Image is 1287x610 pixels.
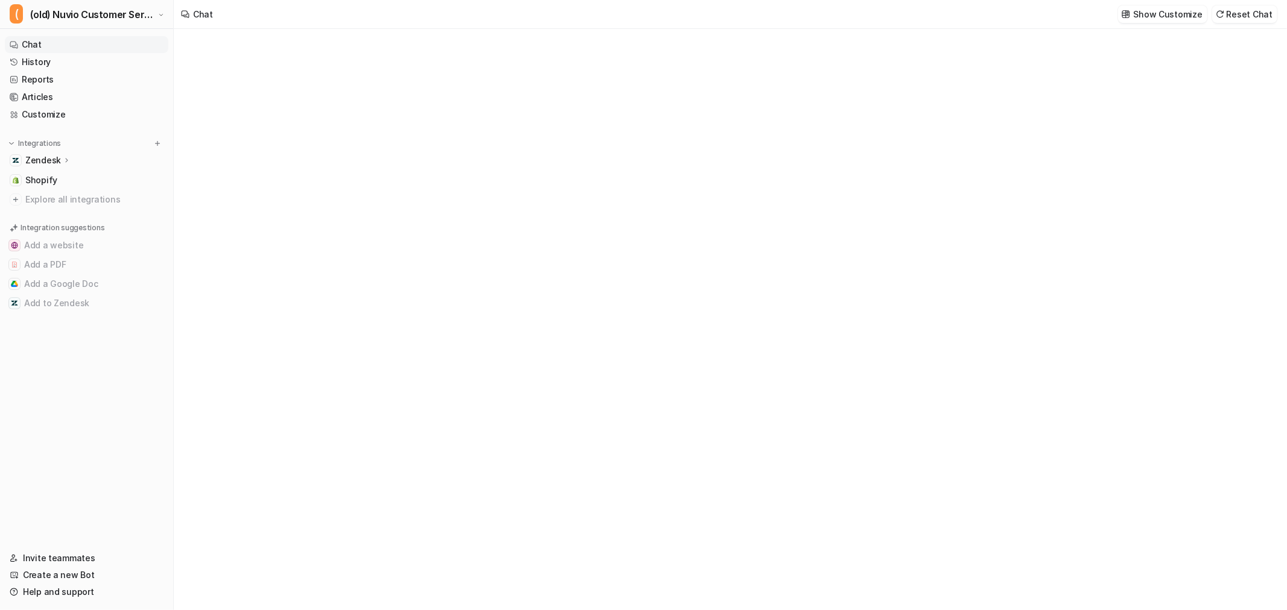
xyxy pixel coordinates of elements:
[18,139,61,148] p: Integrations
[11,280,18,288] img: Add a Google Doc
[7,139,16,148] img: expand menu
[1134,8,1203,20] p: Show Customize
[25,174,57,186] span: Shopify
[1216,10,1224,19] img: reset
[11,300,18,307] img: Add to Zendesk
[5,236,168,255] button: Add a websiteAdd a website
[5,71,168,88] a: Reports
[5,137,65,149] button: Integrations
[5,294,168,313] button: Add to ZendeskAdd to Zendesk
[1118,5,1207,23] button: Show Customize
[1122,10,1130,19] img: customize
[11,242,18,249] img: Add a website
[1212,5,1277,23] button: Reset Chat
[5,274,168,294] button: Add a Google DocAdd a Google Doc
[12,177,19,184] img: Shopify
[5,550,168,567] a: Invite teammates
[25,190,164,209] span: Explore all integrations
[10,193,22,206] img: explore all integrations
[5,172,168,189] a: ShopifyShopify
[10,4,23,24] span: (
[153,139,162,148] img: menu_add.svg
[12,157,19,164] img: Zendesk
[11,261,18,268] img: Add a PDF
[5,583,168,600] a: Help and support
[30,6,155,23] span: (old) Nuvio Customer Service Expert Bot
[5,54,168,71] a: History
[5,567,168,583] a: Create a new Bot
[5,106,168,123] a: Customize
[193,8,213,20] div: Chat
[5,36,168,53] a: Chat
[5,191,168,208] a: Explore all integrations
[5,89,168,105] a: Articles
[25,154,61,166] p: Zendesk
[5,255,168,274] button: Add a PDFAdd a PDF
[21,222,104,233] p: Integration suggestions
